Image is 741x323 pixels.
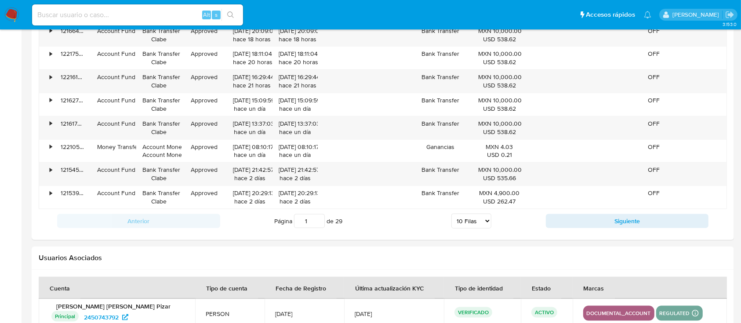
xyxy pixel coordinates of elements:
h2: Usuarios Asociados [39,254,727,262]
span: 3.153.0 [723,21,737,28]
button: search-icon [222,9,240,21]
a: Salir [725,10,734,19]
span: Accesos rápidos [586,10,635,19]
a: Notificaciones [644,11,651,18]
input: Buscar usuario o caso... [32,9,243,21]
p: alan.cervantesmartinez@mercadolibre.com.mx [672,11,722,19]
span: s [215,11,218,19]
span: Alt [203,11,210,19]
